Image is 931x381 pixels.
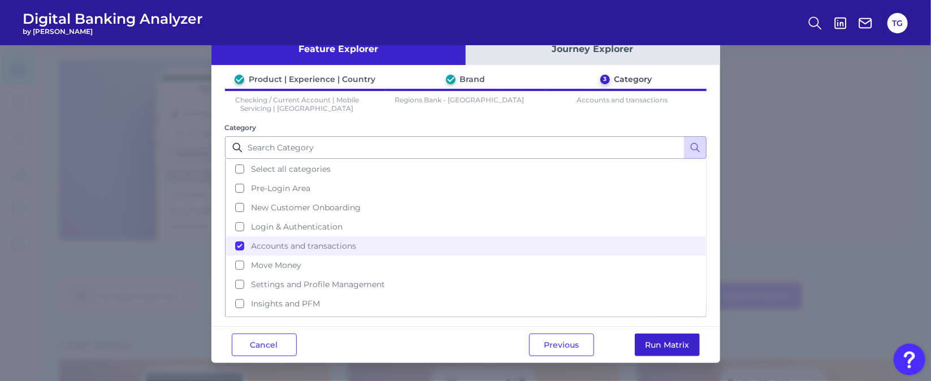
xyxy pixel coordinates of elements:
button: Select all categories [226,159,705,179]
span: Move Money [251,260,301,270]
button: Pre-Login Area [226,179,705,198]
p: Regions Bank - [GEOGRAPHIC_DATA] [387,96,532,112]
button: Feature Explorer [211,33,466,65]
button: Insights and PFM [226,294,705,313]
span: Pre-Login Area [251,183,310,193]
input: Search Category [225,136,707,159]
span: Settings and Profile Management [251,279,385,289]
button: Journey Explorer [466,33,720,65]
p: Accounts and transactions [550,96,695,112]
button: Run Matrix [635,334,700,356]
div: Product | Experience | Country [249,74,375,84]
span: Select all categories [251,164,331,174]
button: Settings and Profile Management [226,275,705,294]
span: New Customer Onboarding [251,202,361,213]
span: Accounts and transactions [251,241,356,251]
button: Open Resource Center [894,344,925,375]
button: Move Money [226,256,705,275]
button: Previous [529,334,594,356]
span: Insights and PFM [251,298,320,309]
div: 3 [600,75,610,84]
span: Digital Banking Analyzer [23,10,203,27]
label: Category [225,123,257,132]
div: Brand [460,74,486,84]
div: Category [614,74,652,84]
button: Cancel [232,334,297,356]
p: Checking / Current Account | Mobile Servicing | [GEOGRAPHIC_DATA] [225,96,370,112]
button: TG [887,13,908,33]
span: Login & Authentication [251,222,343,232]
button: Login & Authentication [226,217,705,236]
button: New Customer Onboarding [226,198,705,217]
span: by [PERSON_NAME] [23,27,203,36]
button: Alerts [226,313,705,332]
button: Accounts and transactions [226,236,705,256]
